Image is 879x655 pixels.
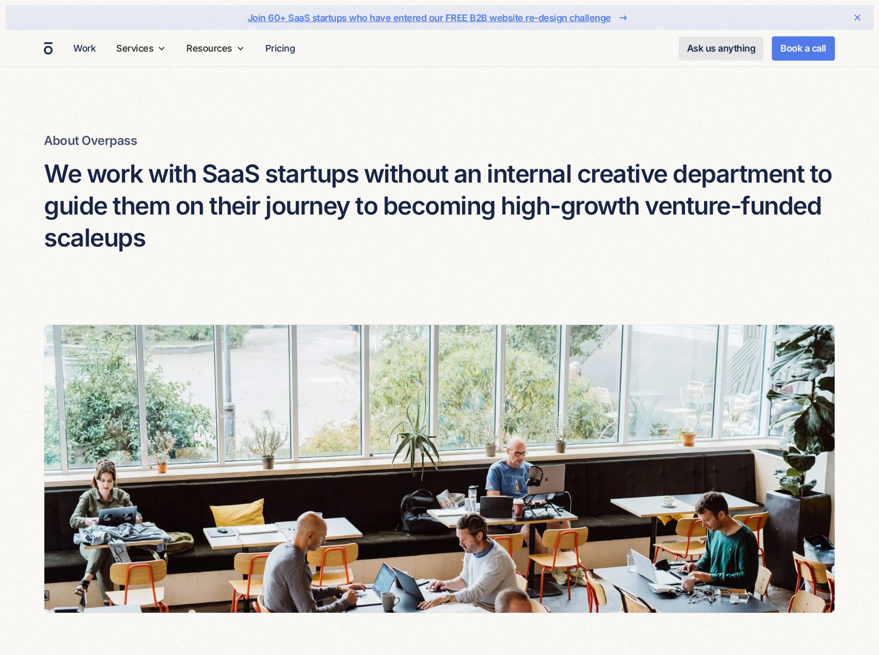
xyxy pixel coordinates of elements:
[69,38,100,58] a: Work
[182,30,249,67] div: Resources
[38,9,841,26] a: Join 60+ SaaS startups who have entered our FREE B2B website re-design challenge
[248,11,611,25] div: Join 60+ SaaS startups who have entered our FREE B2B website re-design challenge
[679,37,764,60] a: Ask us anything
[186,41,232,55] div: Resources
[44,42,53,55] a: home
[112,30,170,67] div: Services
[44,132,835,150] h6: About Overpass
[261,38,299,58] a: Pricing
[116,41,153,55] div: Services
[44,158,835,254] h4: We work with SaaS startups without an internal creative department to guide them on their journey...
[772,36,835,61] a: Book a call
